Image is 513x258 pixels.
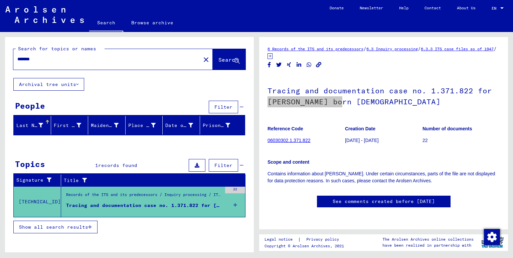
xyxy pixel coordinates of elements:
[345,137,422,144] p: [DATE] - [DATE]
[19,224,88,230] span: Show all search results
[128,120,164,131] div: Place of Birth
[315,61,322,69] button: Copy link
[268,159,309,165] b: Scope and content
[209,159,238,172] button: Filter
[214,104,232,110] span: Filter
[382,236,474,242] p: The Arolsen Archives online collections
[54,120,90,131] div: First Name
[203,120,239,131] div: Prisoner #
[265,236,347,243] div: |
[66,192,222,201] div: Records of the ITS and its predecessors / Inquiry processing / ITS case files as of 1947 / Reposi...
[276,61,283,69] button: Share on Twitter
[14,116,51,135] mat-header-cell: Last Name
[382,242,474,248] p: have been realized in partnership with
[95,162,98,168] span: 1
[422,126,472,131] b: Number of documents
[265,236,298,243] a: Legal notice
[268,126,303,131] b: Reference Code
[66,202,222,209] div: Tracing and documentation case no. 1.371.822 for [PERSON_NAME] born [DEMOGRAPHIC_DATA]
[163,116,200,135] mat-header-cell: Date of Birth
[213,49,245,70] button: Search
[363,46,366,52] span: /
[88,116,126,135] mat-header-cell: Maiden Name
[266,61,273,69] button: Share on Facebook
[345,126,375,131] b: Creation Date
[15,158,45,170] div: Topics
[418,46,421,52] span: /
[484,229,500,245] img: Change consent
[268,75,500,116] h1: Tracing and documentation case no. 1.371.822 for [PERSON_NAME] born [DEMOGRAPHIC_DATA]
[89,15,123,32] a: Search
[199,53,213,66] button: Clear
[14,186,61,217] td: [TECHNICAL_ID]
[421,46,494,51] a: 6.3.3 ITS case files as of 1947
[16,175,62,186] div: Signature
[268,46,363,51] a: 6 Records of the ITS and its predecessors
[202,56,210,64] mat-icon: close
[494,46,497,52] span: /
[286,61,293,69] button: Share on Xing
[480,234,505,251] img: yv_logo.png
[366,46,418,51] a: 6.3 Inquiry processing
[225,187,245,193] div: 22
[214,162,232,168] span: Filter
[200,116,245,135] mat-header-cell: Prisoner #
[128,122,156,129] div: Place of Birth
[203,122,230,129] div: Prisoner #
[333,198,435,205] a: See comments created before [DATE]
[422,137,500,144] p: 22
[301,236,347,243] a: Privacy policy
[218,56,238,63] span: Search
[15,100,45,112] div: People
[16,122,43,129] div: Last Name
[16,120,51,131] div: Last Name
[165,122,193,129] div: Date of Birth
[13,78,84,91] button: Archival tree units
[123,15,181,31] a: Browse archive
[51,116,89,135] mat-header-cell: First Name
[268,138,310,143] a: 06030302.1.371.822
[54,122,81,129] div: First Name
[492,6,499,11] span: EN
[64,175,239,186] div: Title
[98,162,137,168] span: records found
[296,61,303,69] button: Share on LinkedIn
[91,120,127,131] div: Maiden Name
[91,122,119,129] div: Maiden Name
[13,221,98,233] button: Show all search results
[5,6,84,23] img: Arolsen_neg.svg
[306,61,313,69] button: Share on WhatsApp
[126,116,163,135] mat-header-cell: Place of Birth
[165,120,201,131] div: Date of Birth
[265,243,347,249] p: Copyright © Arolsen Archives, 2021
[268,170,500,184] p: Contains information about [PERSON_NAME]. Under certain circumstances, parts of the file are not ...
[16,177,56,184] div: Signature
[18,46,96,52] mat-label: Search for topics or names
[64,177,232,184] div: Title
[209,101,238,113] button: Filter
